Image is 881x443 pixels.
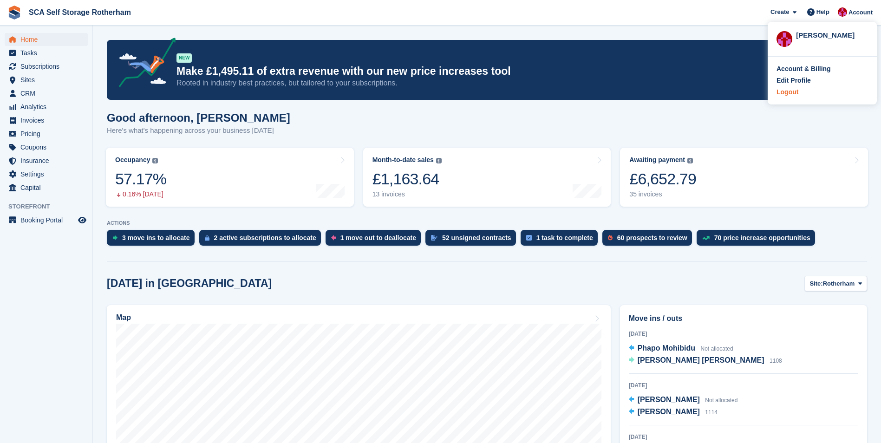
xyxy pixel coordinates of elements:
span: Not allocated [705,397,737,404]
img: icon-info-grey-7440780725fd019a000dd9b08b2336e03edf1995a4989e88bcd33f0948082b44.svg [436,158,442,163]
a: menu [5,127,88,140]
div: 35 invoices [629,190,696,198]
a: menu [5,114,88,127]
p: Here's what's happening across your business [DATE] [107,125,290,136]
span: [PERSON_NAME] [PERSON_NAME] [638,356,764,364]
a: menu [5,141,88,154]
a: 3 move ins to allocate [107,230,199,250]
img: prospect-51fa495bee0391a8d652442698ab0144808aea92771e9ea1ae160a38d050c398.svg [608,235,613,241]
span: Analytics [20,100,76,113]
div: [DATE] [629,381,858,390]
div: £1,163.64 [372,169,442,189]
a: menu [5,46,88,59]
span: Invoices [20,114,76,127]
div: 60 prospects to review [617,234,687,241]
div: 1 task to complete [536,234,593,241]
img: contract_signature_icon-13c848040528278c33f63329250d36e43548de30e8caae1d1a13099fd9432cc5.svg [431,235,437,241]
div: [DATE] [629,433,858,441]
a: Logout [777,87,868,97]
span: Help [816,7,829,17]
div: [DATE] [629,330,858,338]
p: Make £1,495.11 of extra revenue with our new price increases tool [176,65,786,78]
span: 1108 [770,358,782,364]
img: Thomas Webb [838,7,847,17]
a: menu [5,181,88,194]
a: SCA Self Storage Rotherham [25,5,135,20]
span: Tasks [20,46,76,59]
img: task-75834270c22a3079a89374b754ae025e5fb1db73e45f91037f5363f120a921f8.svg [526,235,532,241]
a: menu [5,100,88,113]
h2: Move ins / outs [629,313,858,324]
div: 0.16% [DATE] [115,190,166,198]
div: 13 invoices [372,190,442,198]
a: Phapo Mohibidu Not allocated [629,343,733,355]
span: Home [20,33,76,46]
img: stora-icon-8386f47178a22dfd0bd8f6a31ec36ba5ce8667c1dd55bd0f319d3a0aa187defe.svg [7,6,21,20]
a: Account & Billing [777,64,868,74]
span: Insurance [20,154,76,167]
span: Site: [809,279,822,288]
a: menu [5,214,88,227]
a: menu [5,60,88,73]
span: Storefront [8,202,92,211]
span: Phapo Mohibidu [638,344,695,352]
a: 1 task to complete [521,230,602,250]
span: [PERSON_NAME] [638,396,700,404]
span: [PERSON_NAME] [638,408,700,416]
div: 70 price increase opportunities [714,234,810,241]
span: Rotherham [823,279,855,288]
span: Pricing [20,127,76,140]
a: 52 unsigned contracts [425,230,521,250]
div: Edit Profile [777,76,811,85]
div: 3 move ins to allocate [122,234,190,241]
div: £6,652.79 [629,169,696,189]
span: Coupons [20,141,76,154]
div: [PERSON_NAME] [796,30,868,39]
a: 60 prospects to review [602,230,697,250]
div: Logout [777,87,798,97]
div: 52 unsigned contracts [442,234,511,241]
a: Preview store [77,215,88,226]
a: [PERSON_NAME] Not allocated [629,394,738,406]
a: Month-to-date sales £1,163.64 13 invoices [363,148,611,207]
img: price_increase_opportunities-93ffe204e8149a01c8c9dc8f82e8f89637d9d84a8eef4429ea346261dce0b2c0.svg [702,236,710,240]
span: 1114 [705,409,718,416]
div: Month-to-date sales [372,156,434,164]
div: 2 active subscriptions to allocate [214,234,316,241]
a: Edit Profile [777,76,868,85]
img: price-adjustments-announcement-icon-8257ccfd72463d97f412b2fc003d46551f7dbcb40ab6d574587a9cd5c0d94... [111,38,176,91]
div: Awaiting payment [629,156,685,164]
img: icon-info-grey-7440780725fd019a000dd9b08b2336e03edf1995a4989e88bcd33f0948082b44.svg [152,158,158,163]
span: Not allocated [701,345,733,352]
h1: Good afternoon, [PERSON_NAME] [107,111,290,124]
h2: [DATE] in [GEOGRAPHIC_DATA] [107,277,272,290]
img: move_outs_to_deallocate_icon-f764333ba52eb49d3ac5e1228854f67142a1ed5810a6f6cc68b1a99e826820c5.svg [331,235,336,241]
a: [PERSON_NAME] 1114 [629,406,718,418]
a: [PERSON_NAME] [PERSON_NAME] 1108 [629,355,782,367]
span: Create [770,7,789,17]
div: 57.17% [115,169,166,189]
img: active_subscription_to_allocate_icon-d502201f5373d7db506a760aba3b589e785aa758c864c3986d89f69b8ff3... [205,235,209,241]
span: CRM [20,87,76,100]
div: Account & Billing [777,64,831,74]
a: 1 move out to deallocate [326,230,425,250]
span: Settings [20,168,76,181]
button: Site: Rotherham [804,276,867,291]
span: Sites [20,73,76,86]
a: menu [5,33,88,46]
a: menu [5,154,88,167]
p: ACTIONS [107,220,867,226]
a: menu [5,168,88,181]
a: 70 price increase opportunities [697,230,820,250]
div: Occupancy [115,156,150,164]
img: move_ins_to_allocate_icon-fdf77a2bb77ea45bf5b3d319d69a93e2d87916cf1d5bf7949dd705db3b84f3ca.svg [112,235,117,241]
span: Capital [20,181,76,194]
div: NEW [176,53,192,63]
img: icon-info-grey-7440780725fd019a000dd9b08b2336e03edf1995a4989e88bcd33f0948082b44.svg [687,158,693,163]
span: Subscriptions [20,60,76,73]
a: menu [5,87,88,100]
span: Account [848,8,873,17]
a: Occupancy 57.17% 0.16% [DATE] [106,148,354,207]
h2: Map [116,313,131,322]
a: Awaiting payment £6,652.79 35 invoices [620,148,868,207]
